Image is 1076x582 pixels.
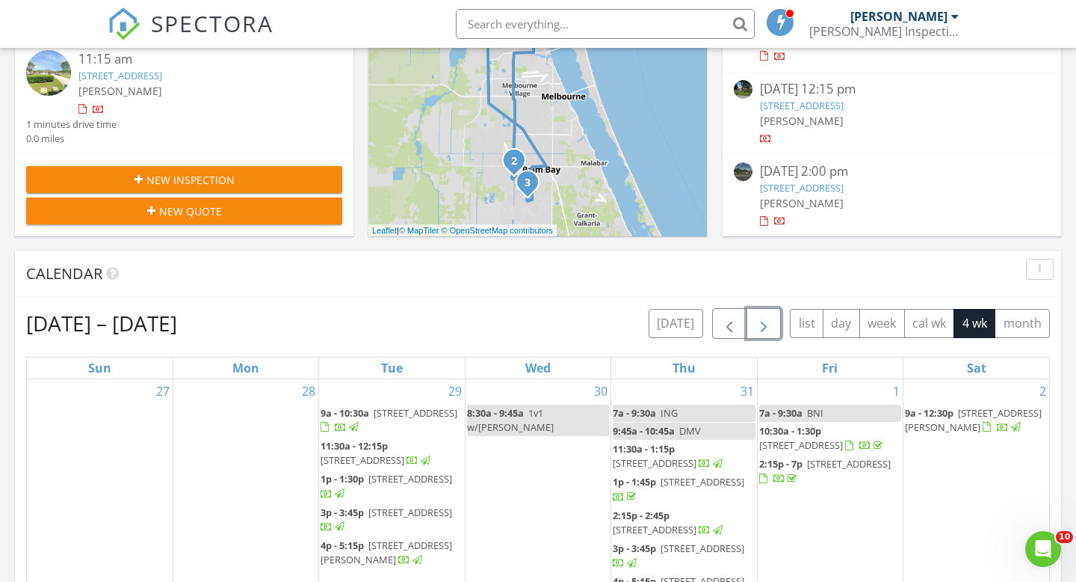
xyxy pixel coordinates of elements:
[613,406,656,420] span: 7a - 9:30a
[399,226,439,235] a: © MapTiler
[649,309,703,338] button: [DATE]
[151,7,273,39] span: SPECTORA
[85,358,114,379] a: Sunday
[78,69,162,82] a: [STREET_ADDRESS]
[890,379,903,403] a: Go to August 1, 2025
[759,457,891,485] a: 2:15p - 7p [STREET_ADDRESS]
[746,308,782,339] button: Next
[153,379,173,403] a: Go to July 27, 2025
[809,24,959,39] div: Lucas Inspection Services
[807,457,891,471] span: [STREET_ADDRESS]
[905,406,1042,434] a: 9a - 12:30p [STREET_ADDRESS][PERSON_NAME]
[613,542,656,555] span: 3p - 3:45p
[321,537,463,569] a: 4p - 5:15p [STREET_ADDRESS][PERSON_NAME]
[679,424,701,438] span: DMV
[759,456,901,488] a: 2:15p - 7p [STREET_ADDRESS]
[613,474,755,506] a: 1p - 1:45p [STREET_ADDRESS]
[528,182,537,191] div: 717 7 Gables Cir SE, Palm Bay, FL 32909
[78,84,162,98] span: [PERSON_NAME]
[759,406,803,420] span: 7a - 9:30a
[26,197,342,224] button: New Quote
[613,509,670,522] span: 2:15p - 2:45p
[378,358,406,379] a: Tuesday
[905,405,1048,437] a: 9a - 12:30p [STREET_ADDRESS][PERSON_NAME]
[26,50,342,146] a: 11:15 am [STREET_ADDRESS] [PERSON_NAME] 1 minutes drive time 0.0 miles
[734,80,1050,147] a: [DATE] 12:15 pm [STREET_ADDRESS] [PERSON_NAME]
[442,226,553,235] a: © OpenStreetMap contributors
[321,472,452,500] a: 1p - 1:30p [STREET_ADDRESS]
[759,424,821,438] span: 10:30a - 1:30p
[321,504,463,536] a: 3p - 3:45p [STREET_ADDRESS]
[26,50,71,95] img: streetview
[26,308,177,338] h2: [DATE] – [DATE]
[467,406,554,434] span: 1v1 w/[PERSON_NAME]
[760,114,844,128] span: [PERSON_NAME]
[456,9,755,39] input: Search everything...
[321,439,388,453] span: 11:30a - 12:15p
[467,406,524,420] span: 8:30a - 9:45a
[759,457,803,471] span: 2:15p - 7p
[613,507,755,539] a: 2:15p - 2:45p [STREET_ADDRESS]
[905,406,953,420] span: 9a - 12:30p
[759,424,885,452] a: 10:30a - 1:30p [STREET_ADDRESS]
[760,99,844,112] a: [STREET_ADDRESS]
[995,309,1050,338] button: month
[78,50,315,69] div: 11:15 am
[321,439,433,467] a: 11:30a - 12:15p [STREET_ADDRESS]
[108,20,273,52] a: SPECTORA
[760,162,1024,181] div: [DATE] 2:00 pm
[321,406,369,420] span: 9a - 10:30a
[1056,531,1073,543] span: 10
[321,438,463,470] a: 11:30a - 12:15p [STREET_ADDRESS]
[661,406,678,420] span: ING
[759,438,843,452] span: [STREET_ADDRESS]
[807,406,823,420] span: BNI
[525,178,531,189] i: 3
[445,379,465,403] a: Go to July 29, 2025
[953,309,995,338] button: 4 wk
[299,379,318,403] a: Go to July 28, 2025
[760,80,1024,99] div: [DATE] 12:15 pm
[790,309,823,338] button: list
[26,132,117,146] div: 0.0 miles
[734,162,1050,229] a: [DATE] 2:00 pm [STREET_ADDRESS] [PERSON_NAME]
[321,453,404,467] span: [STREET_ADDRESS]
[734,80,752,99] img: streetview
[613,442,725,470] a: 11:30a - 1:15p [STREET_ADDRESS]
[159,203,222,219] span: New Quote
[321,539,364,552] span: 4p - 5:15p
[712,308,747,339] button: Previous
[372,226,397,235] a: Leaflet
[321,506,364,519] span: 3p - 3:45p
[661,475,744,488] span: [STREET_ADDRESS]
[904,309,955,338] button: cal wk
[738,379,757,403] a: Go to July 31, 2025
[670,358,699,379] a: Thursday
[613,456,696,470] span: [STREET_ADDRESS]
[734,162,752,181] img: streetview
[321,539,452,566] a: 4p - 5:15p [STREET_ADDRESS][PERSON_NAME]
[613,475,656,488] span: 1p - 1:45p
[229,358,262,379] a: Monday
[26,166,342,193] button: New Inspection
[511,156,517,167] i: 2
[1036,379,1049,403] a: Go to August 2, 2025
[613,441,755,473] a: 11:30a - 1:15p [STREET_ADDRESS]
[760,181,844,194] a: [STREET_ADDRESS]
[613,509,725,536] a: 2:15p - 2:45p [STREET_ADDRESS]
[591,379,610,403] a: Go to July 30, 2025
[321,506,452,533] a: 3p - 3:45p [STREET_ADDRESS]
[613,542,744,569] a: 3p - 3:45p [STREET_ADDRESS]
[859,309,905,338] button: week
[522,358,554,379] a: Wednesday
[108,7,140,40] img: The Best Home Inspection Software - Spectora
[321,539,452,566] span: [STREET_ADDRESS][PERSON_NAME]
[661,542,744,555] span: [STREET_ADDRESS]
[514,160,523,169] div: 607 Tejon Ave SW, Palm Bay, FL 32908
[613,540,755,572] a: 3p - 3:45p [STREET_ADDRESS]
[613,523,696,536] span: [STREET_ADDRESS]
[1025,531,1061,567] iframe: Intercom live chat
[26,263,102,284] span: Calendar
[321,406,457,434] a: 9a - 10:30a [STREET_ADDRESS]
[368,224,557,237] div: |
